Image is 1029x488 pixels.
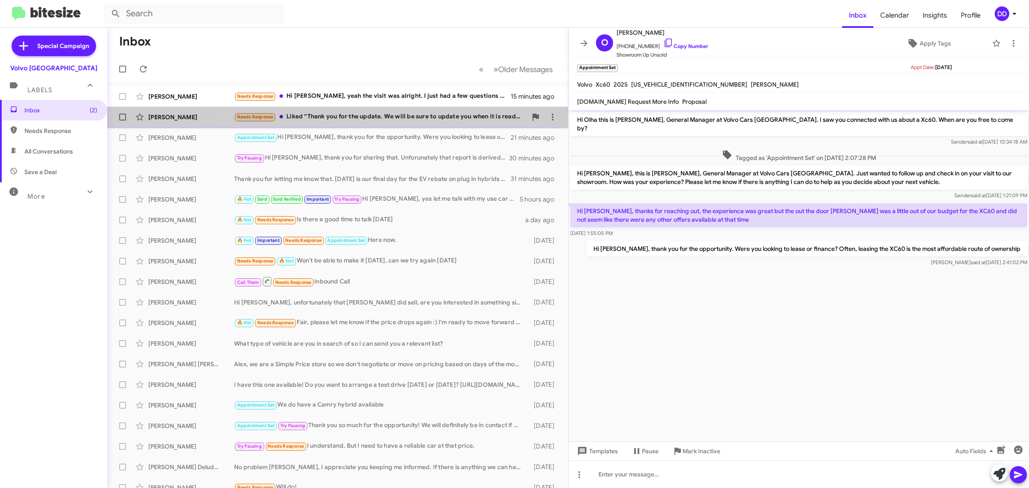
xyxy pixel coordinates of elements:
div: [PERSON_NAME] [148,133,234,142]
span: Appointment Set [237,402,275,408]
span: [DATE] [935,64,952,70]
span: Appointment Set [237,423,275,428]
a: Calendar [873,3,916,28]
span: Showroom Up Unsold [617,51,708,59]
div: Thank you so much for the opportunity! We will definitely be in contact if we need anything addit... [234,421,526,431]
div: I have this one available! Do you want to arrange a test drive [DATE] or [DATE]? [URL][DOMAIN_NAME] [234,380,526,389]
span: Needs Response [275,280,312,285]
div: Hi [PERSON_NAME], yeah the visit was alright. I just had a few questions about what's covered by ... [234,91,511,101]
div: Volvo [GEOGRAPHIC_DATA] [10,64,97,72]
span: 🔥 Hot [237,238,252,243]
span: 🔥 Hot [279,258,294,264]
div: 31 minutes ago [511,175,561,183]
span: Xc60 [596,81,610,88]
div: [DATE] [526,319,561,327]
div: [DATE] [526,463,561,471]
div: [DATE] [526,339,561,348]
span: Apply Tags [920,36,951,51]
span: 🔥 Hot [237,196,252,202]
span: 2025 [614,81,628,88]
div: [DATE] [526,277,561,286]
span: [PERSON_NAME] [DATE] 2:41:02 PM [931,259,1027,265]
span: Call Them [237,280,259,285]
span: [PERSON_NAME] [617,27,708,38]
div: Liked “Thank you for the update. We will be sure to update you when it is ready to test drive.” [234,112,527,122]
span: » [493,64,498,75]
span: Sender [DATE] 10:34:18 AM [951,139,1027,145]
span: said at [968,139,983,145]
span: Sold Verified [273,196,301,202]
input: Search [104,3,284,24]
div: [PERSON_NAME] [148,175,234,183]
div: [PERSON_NAME] [148,277,234,286]
div: [DATE] [526,360,561,368]
span: Special Campaign [37,42,89,50]
div: [PERSON_NAME] [148,154,234,163]
div: 5 hours ago [520,195,561,204]
span: [PERSON_NAME] [751,81,799,88]
div: a day ago [525,216,561,224]
span: Try Pausing [334,196,359,202]
button: Mark Inactive [665,443,727,459]
span: Appointment Set [237,135,275,140]
span: Try Pausing [280,423,305,428]
div: Hi [PERSON_NAME], thank you for the opportunity. Were you looking to lease or finance? Often, lea... [234,133,511,142]
div: [PERSON_NAME] [148,401,234,410]
button: Auto Fields [948,443,1003,459]
p: Hi [PERSON_NAME], this is [PERSON_NAME], General Manager at Volvo Cars [GEOGRAPHIC_DATA]. Just wa... [570,166,1027,190]
span: Needs Response [257,320,294,325]
button: DD [987,6,1020,21]
button: Pause [625,443,665,459]
span: Important [257,238,280,243]
span: Templates [575,443,618,459]
div: I understand. But I need to have a reliable car at that price. [234,441,526,451]
div: [PERSON_NAME] [148,195,234,204]
span: said at [971,192,986,199]
div: [DATE] [526,236,561,245]
span: Sender [DATE] 1:21:09 PM [954,192,1027,199]
div: [DATE] [526,422,561,430]
span: « [479,64,484,75]
span: Labels [27,86,52,94]
div: 15 minutes ago [511,92,561,101]
div: [DATE] [526,380,561,389]
h1: Inbox [119,35,151,48]
div: Thank you for letting me know that. [DATE] is our final day for the EV rebate on plug in hybrids ... [234,175,511,183]
span: O [601,36,608,50]
a: Inbox [842,3,873,28]
div: Here now. [234,235,526,245]
div: [PERSON_NAME] [PERSON_NAME] [148,360,234,368]
a: Insights [916,3,954,28]
div: [PERSON_NAME] [148,298,234,307]
div: [PERSON_NAME] [148,216,234,224]
span: [DOMAIN_NAME] Request More Info [577,98,679,105]
span: Needs Response [24,127,97,135]
span: Profile [954,3,987,28]
div: [PERSON_NAME] [148,422,234,430]
a: Special Campaign [12,36,96,56]
div: [PERSON_NAME] [148,380,234,389]
span: Volvo [577,81,592,88]
p: Hi [PERSON_NAME], thanks for reaching out, the experience was great but the out the door [PERSON_... [570,203,1027,227]
div: Won't be able to make it [DATE], can we try again [DATE] [234,256,526,266]
span: Tagged as 'Appointment Set' on [DATE] 2:07:28 PM [719,150,879,162]
div: Inbound Call [234,276,526,287]
span: [DATE] 1:55:05 PM [570,230,613,236]
div: [DATE] [526,257,561,265]
span: Try Pausing [237,443,262,449]
span: More [27,193,45,200]
small: Appointment Set [577,64,618,72]
div: Alex, we are a Simple Price store so we don't negotiate or move on pricing based on days of the m... [234,360,526,368]
span: Sold [257,196,267,202]
span: Needs Response [237,93,274,99]
span: Important [307,196,329,202]
span: Mark Inactive [683,443,720,459]
div: Hi [PERSON_NAME], thank you for sharing that. Unforunately that report is derived from our servic... [234,153,510,163]
span: Try Pausing [237,155,262,161]
span: [PHONE_NUMBER] [617,38,708,51]
span: Auto Fields [955,443,996,459]
span: Needs Response [285,238,322,243]
div: DD [995,6,1009,21]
